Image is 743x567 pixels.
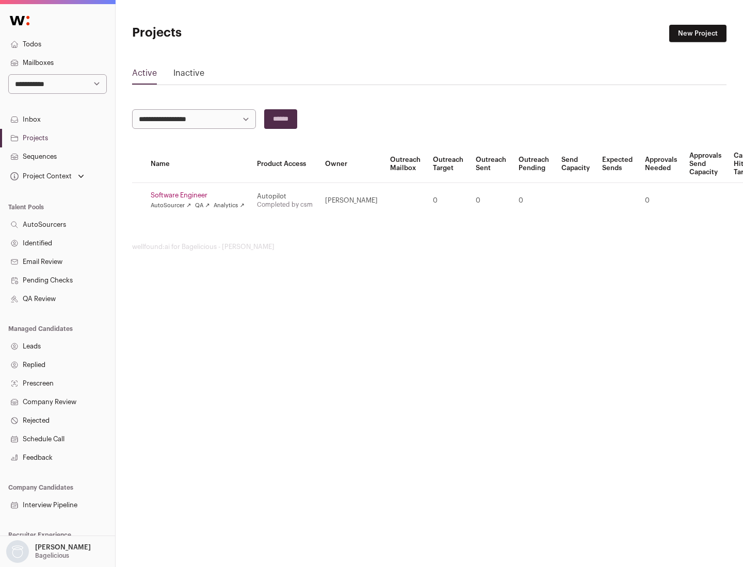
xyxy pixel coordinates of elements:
[683,145,728,183] th: Approvals Send Capacity
[6,540,29,563] img: nopic.png
[173,67,204,84] a: Inactive
[151,191,245,199] a: Software Engineer
[257,192,313,201] div: Autopilot
[35,543,91,552] p: [PERSON_NAME]
[639,145,683,183] th: Approvals Needed
[319,145,384,183] th: Owner
[257,202,313,208] a: Completed by csm
[555,145,596,183] th: Send Capacity
[427,183,470,219] td: 0
[384,145,427,183] th: Outreach Mailbox
[319,183,384,219] td: [PERSON_NAME]
[4,540,93,563] button: Open dropdown
[195,202,209,210] a: QA ↗
[151,202,191,210] a: AutoSourcer ↗
[596,145,639,183] th: Expected Sends
[470,145,512,183] th: Outreach Sent
[132,25,330,41] h1: Projects
[512,145,555,183] th: Outreach Pending
[669,25,726,42] a: New Project
[35,552,69,560] p: Bagelicious
[251,145,319,183] th: Product Access
[639,183,683,219] td: 0
[132,243,726,251] footer: wellfound:ai for Bagelicious - [PERSON_NAME]
[214,202,244,210] a: Analytics ↗
[4,10,35,31] img: Wellfound
[132,67,157,84] a: Active
[8,172,72,180] div: Project Context
[8,169,86,184] button: Open dropdown
[144,145,251,183] th: Name
[427,145,470,183] th: Outreach Target
[470,183,512,219] td: 0
[512,183,555,219] td: 0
